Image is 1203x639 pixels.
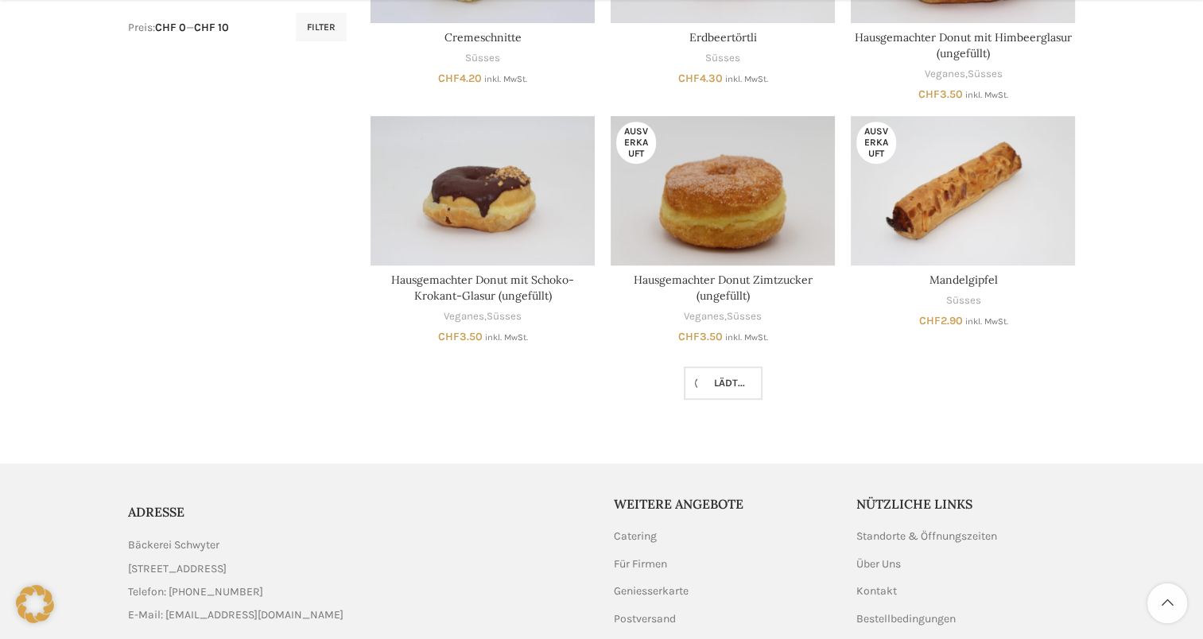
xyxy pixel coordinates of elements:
[438,72,460,85] span: CHF
[128,560,227,578] span: [STREET_ADDRESS]
[128,606,343,624] span: E-Mail: [EMAIL_ADDRESS][DOMAIN_NAME]
[856,556,902,572] a: Über Uns
[128,20,229,36] div: Preis: —
[296,13,347,41] button: Filter
[678,72,723,85] bdi: 4.30
[611,309,835,324] div: ,
[945,293,980,308] a: Süsses
[465,51,500,66] a: Süsses
[485,332,528,343] small: inkl. MwSt.
[725,332,768,343] small: inkl. MwSt.
[611,116,835,265] a: Hausgemachter Donut Zimtzucker (ungefüllt)
[856,583,898,599] a: Kontakt
[444,30,522,45] a: Cremeschnitte
[856,122,896,164] span: Ausverkauft
[678,72,700,85] span: CHF
[484,74,527,84] small: inkl. MwSt.
[918,87,963,101] bdi: 3.50
[614,583,690,599] a: Geniesserkarte
[856,611,957,627] a: Bestellbedingungen
[634,273,813,303] a: Hausgemachter Donut Zimtzucker (ungefüllt)
[438,72,482,85] bdi: 4.20
[918,314,940,327] span: CHF
[924,67,964,82] a: Veganes
[614,556,669,572] a: Für Firmen
[128,504,184,520] span: ADRESSE
[684,309,724,324] a: Veganes
[705,51,740,66] a: Süsses
[727,309,762,324] a: Süsses
[616,122,656,164] span: Ausverkauft
[965,90,1008,100] small: inkl. MwSt.
[851,67,1075,82] div: ,
[614,611,677,627] a: Postversand
[155,21,186,34] span: CHF 0
[967,67,1002,82] a: Süsses
[929,273,997,287] a: Mandelgipfel
[614,529,658,544] a: Catering
[851,116,1075,265] a: Mandelgipfel
[918,314,962,327] bdi: 2.90
[856,495,1076,513] h5: Nützliche Links
[701,377,745,389] span: Lädt...
[438,330,483,343] bdi: 3.50
[438,330,460,343] span: CHF
[128,536,219,554] span: Bäckerei Schwyter
[128,583,590,601] a: List item link
[678,330,700,343] span: CHF
[689,30,757,45] a: Erdbeertörtli
[614,495,833,513] h5: Weitere Angebote
[391,273,574,303] a: Hausgemachter Donut mit Schoko-Krokant-Glasur (ungefüllt)
[487,309,522,324] a: Süsses
[194,21,229,34] span: CHF 10
[918,87,940,101] span: CHF
[371,116,595,265] a: Hausgemachter Donut mit Schoko-Krokant-Glasur (ungefüllt)
[444,309,484,324] a: Veganes
[725,74,768,84] small: inkl. MwSt.
[678,330,723,343] bdi: 3.50
[856,529,999,544] a: Standorte & Öffnungszeiten
[1147,583,1187,623] a: Scroll to top button
[371,309,595,324] div: ,
[855,30,1072,60] a: Hausgemachter Donut mit Himbeerglasur (ungefüllt)
[964,316,1007,327] small: inkl. MwSt.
